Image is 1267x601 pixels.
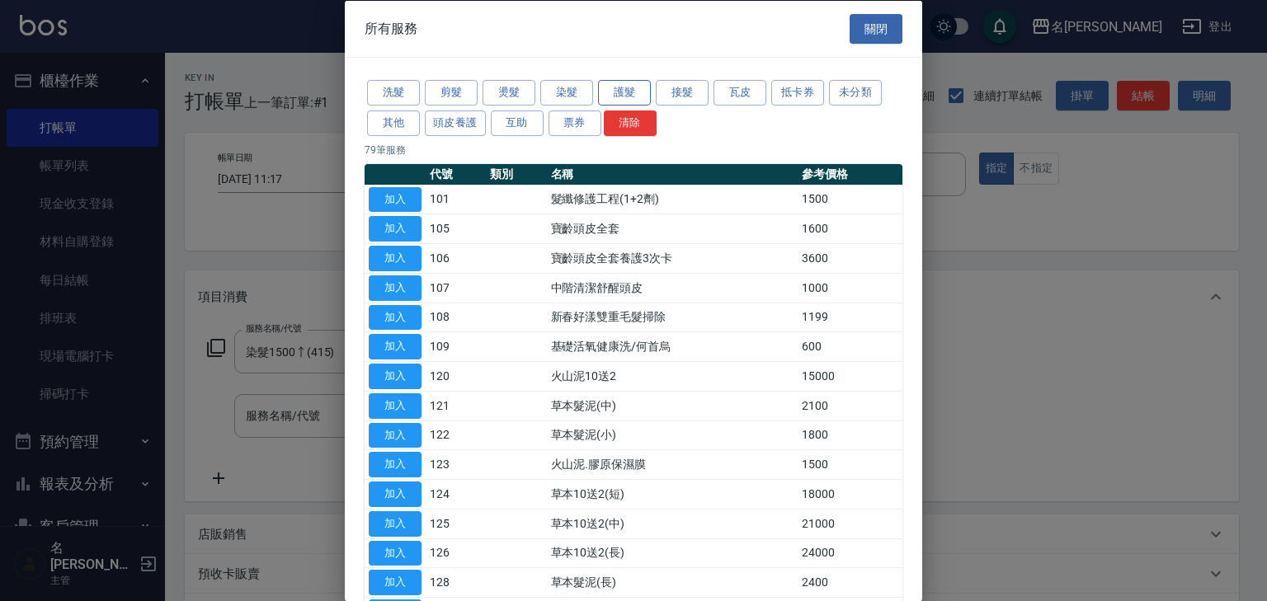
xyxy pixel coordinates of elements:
[426,331,486,361] td: 109
[798,243,902,273] td: 3600
[426,567,486,597] td: 128
[798,567,902,597] td: 2400
[426,243,486,273] td: 106
[426,185,486,214] td: 101
[547,243,798,273] td: 寶齡頭皮全套養護3次卡
[426,303,486,332] td: 108
[426,361,486,391] td: 120
[369,304,422,330] button: 加入
[547,214,798,243] td: 寶齡頭皮全套
[369,334,422,359] button: 加入
[829,80,882,106] button: 未分類
[547,163,798,185] th: 名稱
[369,510,422,536] button: 加入
[426,538,486,568] td: 126
[540,80,593,106] button: 染髮
[798,185,902,214] td: 1500
[369,275,422,300] button: 加入
[426,163,486,185] th: 代號
[426,509,486,538] td: 125
[850,13,902,44] button: 關閉
[367,80,420,106] button: 洗髮
[426,391,486,420] td: 121
[483,80,535,106] button: 燙髮
[369,540,422,566] button: 加入
[369,452,422,477] button: 加入
[549,110,601,135] button: 票券
[798,273,902,303] td: 1000
[369,481,422,507] button: 加入
[426,479,486,509] td: 124
[369,246,422,271] button: 加入
[369,364,422,389] button: 加入
[547,509,798,538] td: 草本10送2(中)
[369,216,422,242] button: 加入
[798,391,902,420] td: 2100
[547,361,798,391] td: 火山泥10送2
[547,479,798,509] td: 草本10送2(短)
[798,303,902,332] td: 1199
[547,391,798,420] td: 草本髮泥(中)
[798,214,902,243] td: 1600
[798,509,902,538] td: 21000
[369,392,422,418] button: 加入
[547,567,798,597] td: 草本髮泥(長)
[547,420,798,450] td: 草本髮泥(小)
[798,361,902,391] td: 15000
[798,420,902,450] td: 1800
[426,420,486,450] td: 122
[798,449,902,479] td: 1500
[714,80,766,106] button: 瓦皮
[547,449,798,479] td: 火山泥.膠原保濕膜
[547,185,798,214] td: 髮纖修護工程(1+2劑)
[486,163,546,185] th: 類別
[369,570,422,595] button: 加入
[798,331,902,361] td: 600
[425,110,486,135] button: 頭皮養護
[656,80,709,106] button: 接髮
[365,142,902,157] p: 79 筆服務
[798,163,902,185] th: 參考價格
[547,331,798,361] td: 基礎活氧健康洗/何首烏
[598,80,651,106] button: 護髮
[547,303,798,332] td: 新春好漾雙重毛髮掃除
[604,110,657,135] button: 清除
[771,80,824,106] button: 抵卡券
[426,214,486,243] td: 105
[367,110,420,135] button: 其他
[547,273,798,303] td: 中階清潔舒醒頭皮
[426,449,486,479] td: 123
[547,538,798,568] td: 草本10送2(長)
[369,186,422,212] button: 加入
[798,538,902,568] td: 24000
[425,80,478,106] button: 剪髮
[798,479,902,509] td: 18000
[491,110,544,135] button: 互助
[365,20,417,36] span: 所有服務
[369,422,422,448] button: 加入
[426,273,486,303] td: 107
